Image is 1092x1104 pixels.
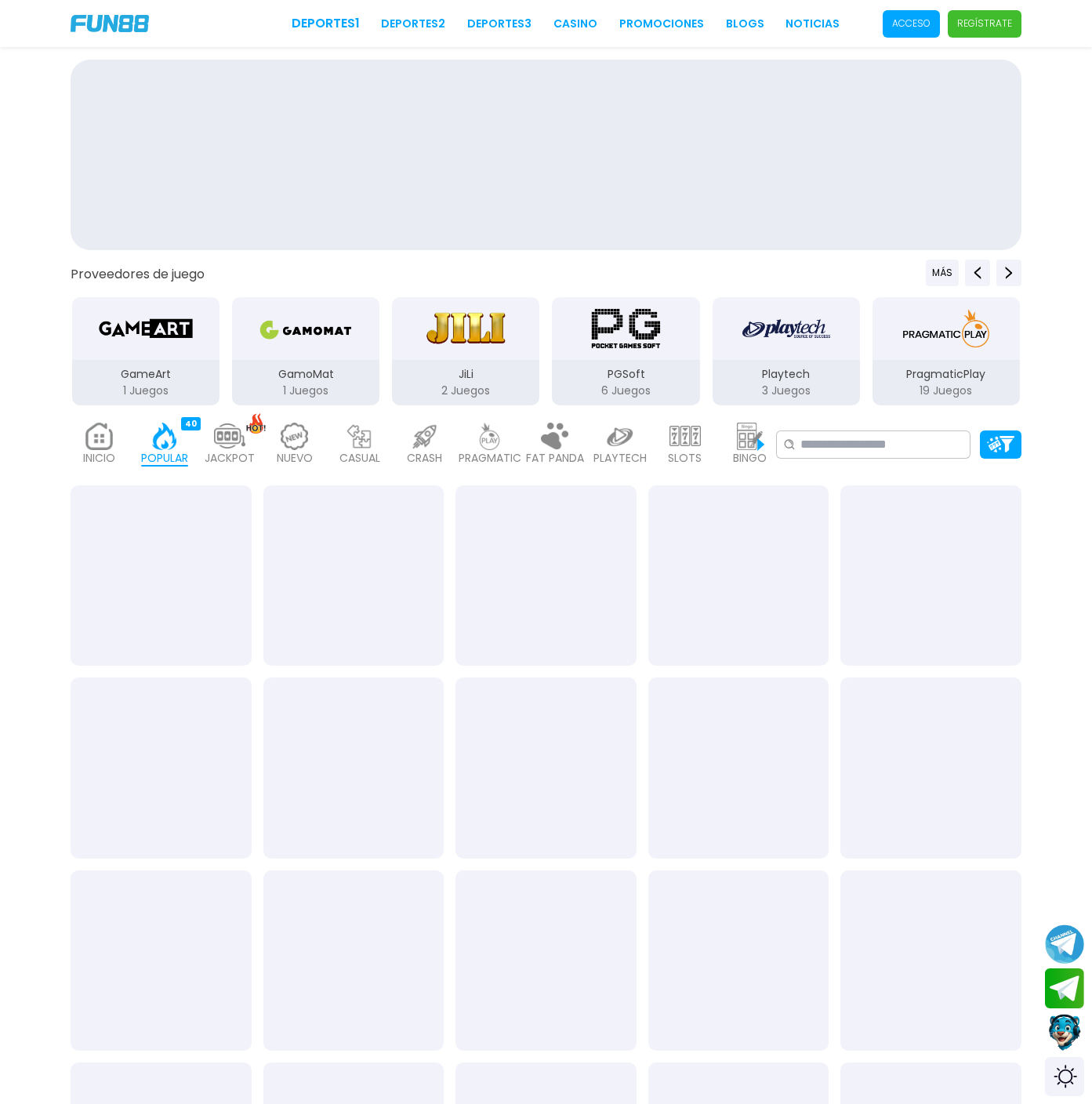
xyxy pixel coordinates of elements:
button: Join telegram [1045,968,1084,1009]
div: 40 [181,417,201,430]
img: bingo_light.webp [735,423,766,450]
a: Deportes1 [292,14,360,33]
img: fat_panda_light.webp [539,423,571,450]
img: PGSoft [576,307,675,350]
button: GamoMat [226,296,386,407]
img: Platform Filter [987,436,1014,452]
button: Proveedores de juego [71,266,205,282]
div: Switch theme [1045,1057,1084,1096]
a: Deportes2 [381,16,445,32]
a: NOTICIAS [785,16,840,32]
p: FAT PANDA [526,450,584,467]
p: 2 Juegos [392,383,539,399]
p: GamoMat [232,366,379,383]
button: Next providers [996,260,1021,286]
a: CASINO [553,16,597,32]
p: PRAGMATIC [459,450,521,467]
button: Join telegram channel [1045,924,1084,964]
img: jackpot_light.webp [214,423,245,450]
p: PLAYTECH [593,450,647,467]
img: JiLi [416,307,515,350]
p: GameArt [72,366,219,383]
button: Previous providers [965,260,990,286]
p: 6 Juegos [552,383,699,399]
button: Previous providers [926,260,959,286]
img: crash_light.webp [409,423,441,450]
img: popular_active.webp [149,423,180,450]
p: Regístrate [957,16,1012,31]
img: GamoMat [256,307,355,350]
a: Promociones [619,16,704,32]
button: PragmaticPlay [866,296,1026,407]
p: POPULAR [141,450,188,467]
a: Deportes3 [467,16,531,32]
p: PragmaticPlay [873,366,1020,383]
img: Playtech [742,307,830,350]
p: 1 Juegos [72,383,219,399]
p: JACKPOT [205,450,255,467]
p: SLOTS [668,450,702,467]
p: 19 Juegos [873,383,1020,399]
button: Playtech [706,296,866,407]
img: pragmatic_light.webp [474,423,506,450]
img: new_light.webp [279,423,310,450]
p: CASUAL [339,450,380,467]
img: PragmaticPlay [897,307,996,350]
img: playtech_light.webp [604,423,636,450]
p: INICIO [83,450,115,467]
p: CRASH [407,450,442,467]
p: 3 Juegos [713,383,860,399]
p: Acceso [892,16,931,31]
p: BINGO [733,450,767,467]
button: GameArt [66,296,226,407]
img: Company Logo [71,15,149,32]
img: home_light.webp [84,423,115,450]
img: slots_light.webp [669,423,701,450]
p: 1 Juegos [232,383,379,399]
button: PGSoft [546,296,706,407]
img: GameArt [96,307,195,350]
img: casual_light.webp [344,423,375,450]
p: NUEVO [277,450,313,467]
button: Contact customer service [1045,1012,1084,1053]
p: JiLi [392,366,539,383]
a: BLOGS [726,16,764,32]
img: hot [246,413,266,434]
p: PGSoft [552,366,699,383]
button: JiLi [386,296,546,407]
p: Playtech [713,366,860,383]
